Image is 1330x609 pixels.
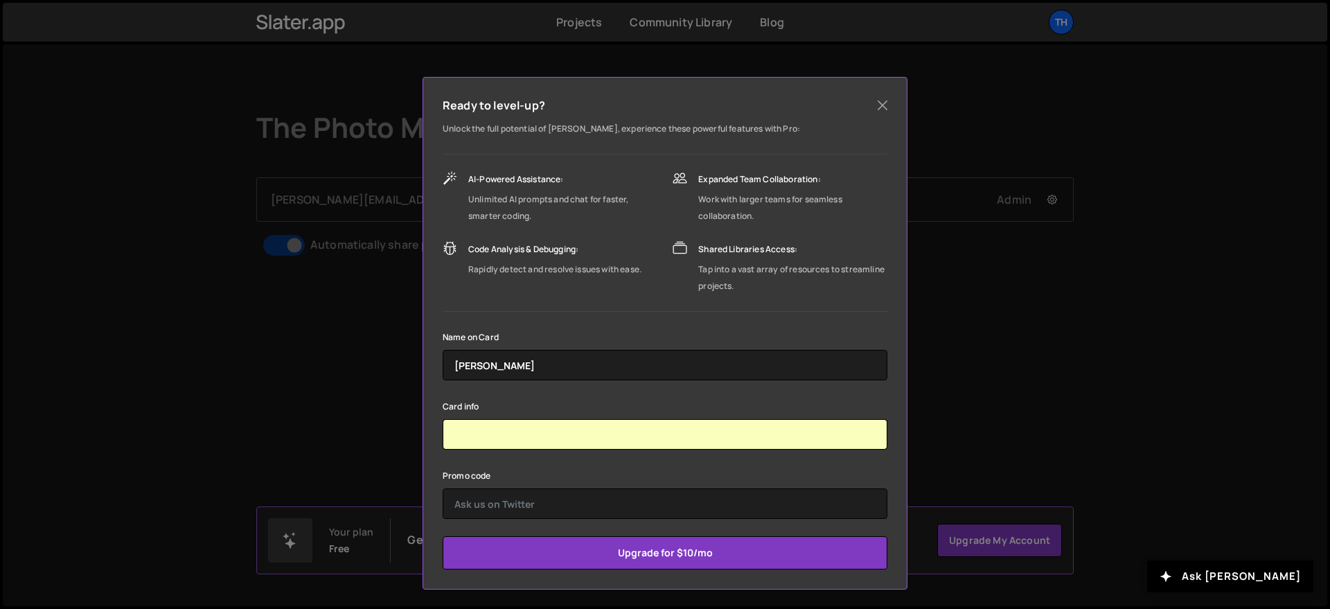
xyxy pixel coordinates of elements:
[443,400,479,414] label: Card info
[872,95,893,116] button: Close
[443,469,491,483] label: Promo code
[443,330,499,344] label: Name on Card
[468,191,659,224] div: Unlimited AI prompts and chat for faster, smarter coding.
[443,488,887,519] input: Ask us on Twitter
[443,536,887,570] input: Upgrade for $10/mo
[698,261,887,294] div: Tap into a vast array of resources to streamline projects.
[468,171,659,188] div: AI-Powered Assistance:
[443,97,545,114] h5: Ready to level-up?
[443,121,887,137] p: Unlock the full potential of [PERSON_NAME], experience these powerful features with Pro:
[468,241,641,258] div: Code Analysis & Debugging:
[454,419,876,450] iframe: Secure card payment input frame
[698,241,887,258] div: Shared Libraries Access:
[698,171,887,188] div: Expanded Team Collaboration:
[1147,561,1313,592] button: Ask [PERSON_NAME]
[468,261,641,278] div: Rapidly detect and resolve issues with ease.
[443,350,887,380] input: Kelly Slater
[698,191,887,224] div: Work with larger teams for seamless collaboration.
